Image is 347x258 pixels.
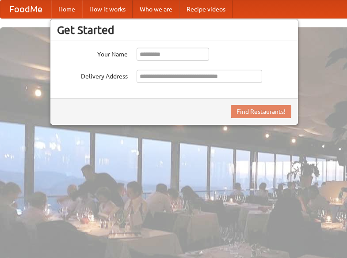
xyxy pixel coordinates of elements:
[57,48,128,59] label: Your Name
[57,23,291,37] h3: Get Started
[179,0,233,18] a: Recipe videos
[82,0,133,18] a: How it works
[231,105,291,118] button: Find Restaurants!
[133,0,179,18] a: Who we are
[51,0,82,18] a: Home
[0,0,51,18] a: FoodMe
[57,70,128,81] label: Delivery Address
